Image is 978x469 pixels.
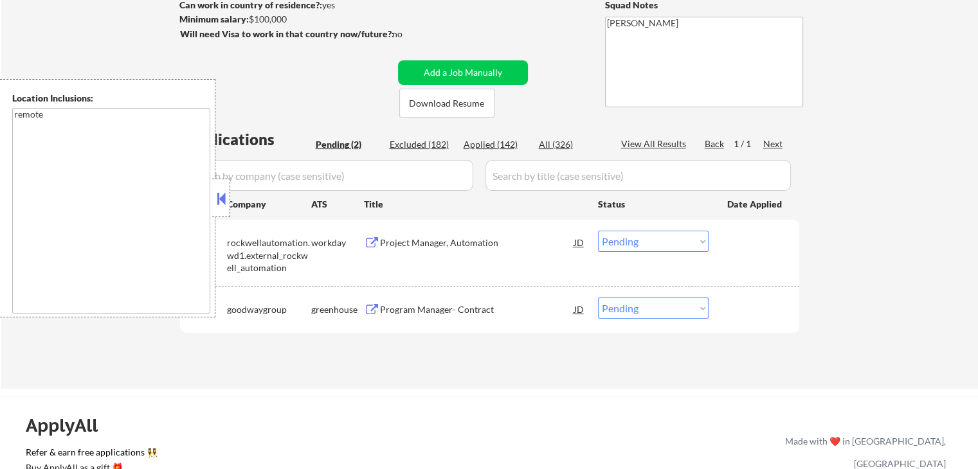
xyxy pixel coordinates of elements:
[380,303,574,316] div: Program Manager- Contract
[399,89,494,118] button: Download Resume
[179,13,394,26] div: $100,000
[392,28,429,40] div: no
[184,160,473,191] input: Search by company (case sensitive)
[316,138,380,151] div: Pending (2)
[485,160,791,191] input: Search by title (case sensitive)
[311,303,364,316] div: greenhouse
[464,138,528,151] div: Applied (142)
[539,138,603,151] div: All (326)
[734,137,763,150] div: 1 / 1
[180,28,394,39] strong: Will need Visa to work in that country now/future?:
[573,231,586,254] div: JD
[763,137,784,150] div: Next
[227,236,311,274] div: rockwellautomation.wd1.external_rockwell_automation
[364,198,586,211] div: Title
[621,137,690,150] div: View All Results
[705,137,725,150] div: Back
[398,60,528,85] button: Add a Job Manually
[311,198,364,211] div: ATS
[390,138,454,151] div: Excluded (182)
[184,132,311,147] div: Applications
[26,448,516,461] a: Refer & earn free applications 👯‍♀️
[227,198,311,211] div: Company
[179,13,249,24] strong: Minimum salary:
[573,297,586,321] div: JD
[311,236,364,249] div: workday
[727,198,784,211] div: Date Applied
[227,303,311,316] div: goodwaygroup
[380,236,574,249] div: Project Manager, Automation
[26,414,113,436] div: ApplyAll
[12,92,210,105] div: Location Inclusions:
[598,192,709,215] div: Status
